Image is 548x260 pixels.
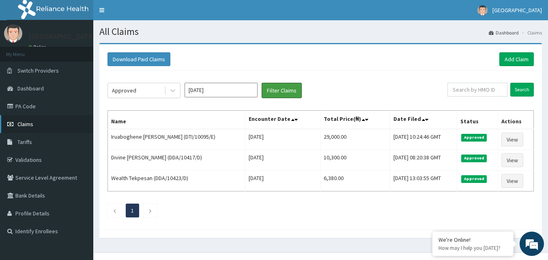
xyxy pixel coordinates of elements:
[245,129,320,150] td: [DATE]
[390,111,457,129] th: Date Filed
[99,26,542,37] h1: All Claims
[245,111,320,129] th: Encounter Date
[108,150,245,171] td: Divine [PERSON_NAME] (DDA/10417/D)
[390,129,457,150] td: [DATE] 10:24:46 GMT
[501,174,523,188] a: View
[4,24,22,43] img: User Image
[4,174,155,202] textarea: Type your message and hit 'Enter'
[131,207,134,214] a: Page 1 is your current page
[489,29,519,36] a: Dashboard
[28,44,48,50] a: Online
[477,5,488,15] img: User Image
[520,29,542,36] li: Claims
[17,138,32,146] span: Tariffs
[112,86,136,95] div: Approved
[501,133,523,146] a: View
[390,150,457,171] td: [DATE] 08:20:38 GMT
[108,171,245,191] td: Wealth Tekpesan (DDA/10423/D)
[15,41,33,61] img: d_794563401_company_1708531726252_794563401
[17,85,44,92] span: Dashboard
[47,78,112,160] span: We're online!
[185,83,258,97] input: Select Month and Year
[461,155,487,162] span: Approved
[499,52,534,66] a: Add Claim
[108,111,245,129] th: Name
[447,83,507,97] input: Search by HMO ID
[28,33,95,40] p: [GEOGRAPHIC_DATA]
[461,175,487,183] span: Approved
[148,207,152,214] a: Next page
[492,6,542,14] span: [GEOGRAPHIC_DATA]
[17,67,59,74] span: Switch Providers
[245,150,320,171] td: [DATE]
[457,111,498,129] th: Status
[245,171,320,191] td: [DATE]
[438,245,507,251] p: How may I help you today?
[501,153,523,167] a: View
[262,83,302,98] button: Filter Claims
[510,83,534,97] input: Search
[390,171,457,191] td: [DATE] 13:03:55 GMT
[113,207,116,214] a: Previous page
[320,150,390,171] td: 10,300.00
[320,111,390,129] th: Total Price(₦)
[320,129,390,150] td: 29,000.00
[107,52,170,66] button: Download Paid Claims
[461,134,487,141] span: Approved
[498,111,534,129] th: Actions
[108,129,245,150] td: Iruaboghene [PERSON_NAME] (DTI/10095/E)
[133,4,153,24] div: Minimize live chat window
[438,236,507,243] div: We're Online!
[17,120,33,128] span: Claims
[320,171,390,191] td: 6,380.00
[42,45,136,56] div: Chat with us now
